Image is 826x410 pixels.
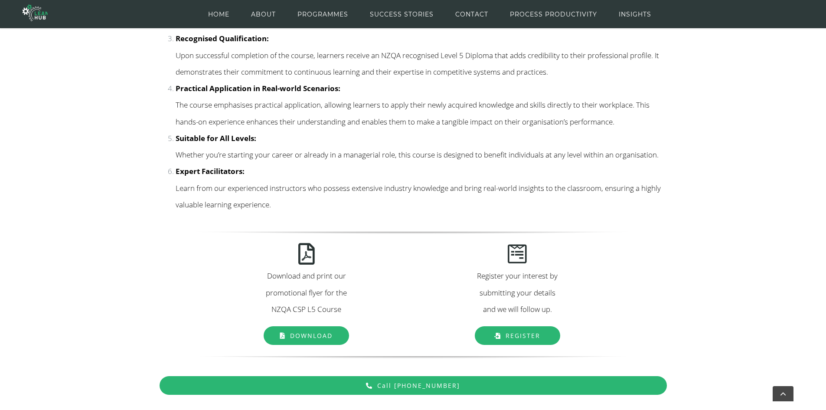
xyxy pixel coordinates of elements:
[160,376,667,395] a: Call [PHONE_NUMBER]
[176,133,256,143] strong: Suitable for All Levels:
[176,166,661,210] span: Learn from our experienced instructors who possess extensive industry knowledge and bring real-wo...
[176,166,245,176] strong: Expert Facilitators:
[176,133,659,160] span: Whether you’re starting your career or already in a managerial role, this course is designed to b...
[264,326,349,345] a: Download
[176,33,659,77] span: Upon successful completion of the course, learners receive an NZQA recognised Level 5 Diploma tha...
[176,83,650,127] span: The course emphasises practical application, allowing learners to apply their newly acquired know...
[506,331,540,340] span: Register
[266,271,347,314] span: Download and print our promotional flyer for the NZQA CSP L5 Course
[23,1,48,25] img: The Lean Hub | Optimising productivity with Lean Logo
[475,326,560,345] a: Register
[176,33,269,43] strong: Recognised Qualification:
[290,331,333,340] span: Download
[377,381,460,390] span: Call [PHONE_NUMBER]
[477,271,558,314] span: Register your interest by submitting your details and we will follow up.
[176,83,340,93] strong: Practical Application in Real-world Scenarios:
